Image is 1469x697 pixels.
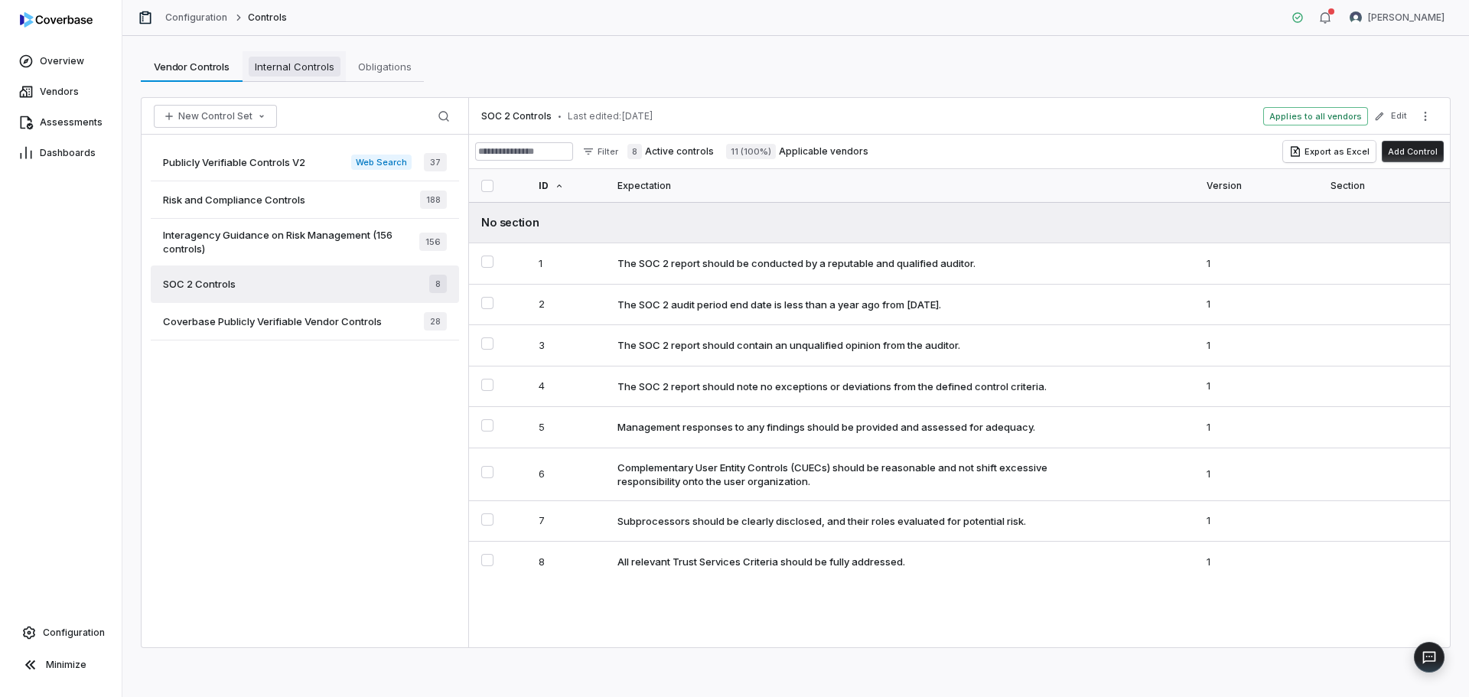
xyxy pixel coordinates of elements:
td: 1 [529,243,608,285]
label: Applicable vendors [726,144,868,159]
td: 1 [1197,407,1322,448]
button: Select 7 control [481,513,493,526]
span: SOC 2 Controls [481,110,552,122]
label: Active controls [627,144,714,159]
button: Add Control [1382,141,1444,162]
span: SOC 2 Controls [163,277,236,291]
a: Assessments [3,109,119,136]
td: 1 [1197,500,1322,542]
img: logo-D7KZi-bG.svg [20,12,93,28]
span: 37 [424,153,447,171]
span: Risk and Compliance Controls [163,193,305,207]
span: Web Search [351,155,412,170]
span: 188 [420,191,447,209]
a: SOC 2 Controls8 [151,265,459,303]
span: Dashboards [40,147,96,159]
td: 1 [1197,448,1322,500]
button: Select 5 control [481,419,493,432]
button: Edit [1370,103,1412,130]
button: Select 2 control [481,297,493,309]
span: Interagency Guidance on Risk Management (156 controls) [163,228,419,256]
button: More actions [1413,105,1438,128]
div: Management responses to any findings should be provided and assessed for adequacy. [617,420,1035,434]
span: Vendor Controls [148,57,236,77]
td: 1 [1197,243,1322,285]
a: Risk and Compliance Controls188 [151,181,459,219]
span: 8 [429,275,447,293]
td: 6 [529,448,608,500]
td: 1 [1197,325,1322,366]
td: 7 [529,500,608,542]
div: ID [539,169,599,202]
div: Expectation [617,169,1187,202]
div: Version [1207,169,1313,202]
td: 4 [529,366,608,407]
a: Overview [3,47,119,75]
button: Select 6 control [481,466,493,478]
span: Assessments [40,116,103,129]
button: Select 1 control [481,256,493,268]
div: Subprocessors should be clearly disclosed, and their roles evaluated for potential risk. [617,514,1026,528]
div: Complementary User Entity Controls (CUECs) should be reasonable and not shift excessive responsib... [617,461,1065,488]
div: The SOC 2 audit period end date is less than a year ago from [DATE]. [617,298,941,311]
button: Select 4 control [481,379,493,391]
button: Minimize [6,650,116,680]
div: The SOC 2 report should note no exceptions or deviations from the defined control criteria. [617,379,1047,393]
span: Applies to all vendors [1263,107,1368,125]
td: 5 [529,407,608,448]
span: Last edited: [DATE] [568,110,653,122]
span: Vendors [40,86,79,98]
a: Coverbase Publicly Verifiable Vendor Controls28 [151,303,459,340]
button: Export as Excel [1283,141,1376,162]
button: New Control Set [154,105,277,128]
span: Obligations [352,57,418,77]
div: Section [1331,169,1438,202]
button: Select 8 control [481,554,493,566]
button: Filter [576,142,624,161]
td: 8 [529,542,608,582]
span: Publicly Verifiable Controls V2 [163,155,305,169]
td: 2 [529,284,608,325]
div: The SOC 2 report should contain an unqualified opinion from the auditor. [617,338,960,352]
span: Minimize [46,659,86,671]
a: Vendors [3,78,119,106]
span: [PERSON_NAME] [1368,11,1445,24]
button: Dani Vattuone avatar[PERSON_NAME] [1340,6,1454,29]
span: 8 [627,144,642,159]
span: Internal Controls [249,57,340,77]
td: 1 [1197,366,1322,407]
td: 3 [529,325,608,366]
a: Publicly Verifiable Controls V2Web Search37 [151,144,459,181]
img: Dani Vattuone avatar [1350,11,1362,24]
td: 1 [1197,542,1322,582]
a: Configuration [6,619,116,647]
span: 156 [419,233,447,251]
div: The SOC 2 report should be conducted by a reputable and qualified auditor. [617,256,976,270]
span: Coverbase Publicly Verifiable Vendor Controls [163,314,382,328]
span: 11 (100%) [726,144,776,159]
a: Interagency Guidance on Risk Management (156 controls)156 [151,219,459,265]
div: All relevant Trust Services Criteria should be fully addressed. [617,555,905,568]
span: 28 [424,312,447,331]
span: Filter [598,146,618,158]
span: Configuration [43,627,105,639]
span: • [558,111,562,122]
a: Dashboards [3,139,119,167]
span: Overview [40,55,84,67]
td: 1 [1197,284,1322,325]
a: Configuration [165,11,228,24]
span: Controls [248,11,287,24]
div: No section [481,214,1438,230]
button: Select 3 control [481,337,493,350]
